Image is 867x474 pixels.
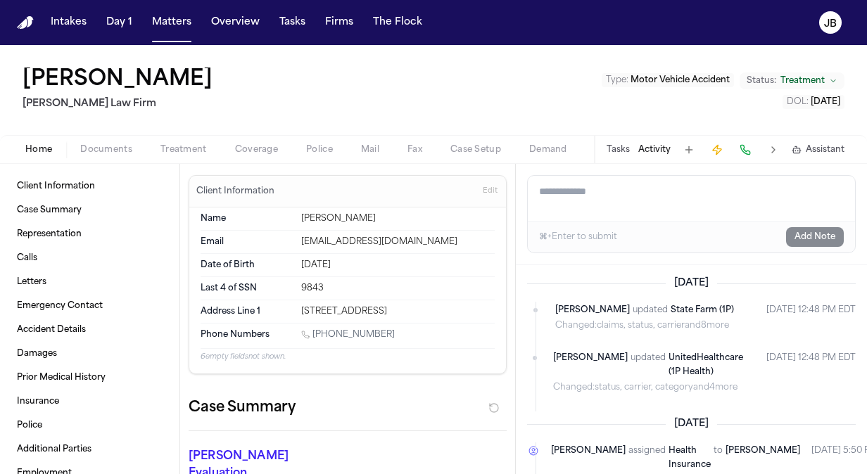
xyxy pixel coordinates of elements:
span: Police [17,420,42,431]
div: ⌘+Enter to submit [539,231,617,243]
span: Case Setup [450,144,501,155]
dt: Email [201,236,293,248]
a: Representation [11,223,168,245]
span: [DATE] [666,276,717,290]
span: Treatment [160,144,207,155]
span: Damages [17,348,57,359]
button: Add Task [679,140,699,160]
div: [PERSON_NAME] [301,213,495,224]
text: JB [824,19,837,29]
button: Edit matter name [23,68,213,93]
span: Representation [17,229,82,240]
dt: Date of Birth [201,260,293,271]
div: 9843 [301,283,495,294]
a: Case Summary [11,199,168,222]
button: Change status from Treatment [740,72,844,89]
button: Tasks [274,10,311,35]
button: The Flock [367,10,428,35]
button: Firms [319,10,359,35]
span: Prior Medical History [17,372,106,383]
span: updated [631,351,666,379]
button: Add Note [786,227,844,247]
a: Police [11,414,168,437]
a: Letters [11,271,168,293]
span: Changed: claims, status, carrier [555,320,734,331]
span: Motor Vehicle Accident [631,76,730,84]
dt: Address Line 1 [201,306,293,317]
a: Damages [11,342,168,365]
time: August 21, 2025 at 11:48 AM [766,303,856,331]
button: Edit DOL: 2025-07-14 [783,95,844,109]
a: Accident Details [11,319,168,341]
a: Additional Parties [11,438,168,461]
div: [EMAIL_ADDRESS][DOMAIN_NAME] [301,236,495,248]
a: Emergency Contact [11,295,168,317]
p: 6 empty fields not shown. [201,352,495,362]
h1: [PERSON_NAME] [23,68,213,93]
span: [PERSON_NAME] [553,351,628,379]
span: Mail [361,144,379,155]
img: Finch Logo [17,16,34,30]
span: State Farm (1P) [671,306,734,314]
span: Police [306,144,333,155]
span: Calls [17,252,37,264]
span: Changed: status, carrier, category [553,382,755,393]
a: Insurance [11,390,168,413]
span: Additional Parties [17,444,91,455]
span: Coverage [235,144,278,155]
h2: Case Summary [189,397,296,419]
span: Treatment [780,75,825,87]
span: Type : [606,76,628,84]
span: Assistant [806,144,844,155]
div: [DATE] [301,260,495,271]
a: State Farm (1P) [671,303,734,317]
span: Demand [529,144,567,155]
time: August 21, 2025 at 11:48 AM [766,351,856,393]
button: Create Immediate Task [707,140,727,160]
span: Letters [17,276,46,288]
button: Edit Type: Motor Vehicle Accident [602,73,734,87]
a: UnitedHealthcare (1P Health) [669,351,755,379]
span: Status: [747,75,776,87]
a: Matters [146,10,197,35]
span: Case Summary [17,205,82,216]
span: Emergency Contact [17,300,103,312]
button: Tasks [607,144,630,155]
span: and 8 more [685,321,729,330]
span: UnitedHealthcare (1P Health) [669,354,743,376]
button: Edit [479,180,502,203]
span: and 4 more [693,383,738,392]
div: [STREET_ADDRESS] [301,306,495,317]
a: Client Information [11,175,168,198]
span: Client Information [17,181,95,192]
span: Documents [80,144,132,155]
dt: Name [201,213,293,224]
span: updated [633,303,668,317]
span: [DATE] [666,417,717,431]
dt: Last 4 of SSN [201,283,293,294]
h3: Client Information [194,186,277,197]
span: Insurance [17,396,59,407]
button: Assistant [792,144,844,155]
button: Overview [205,10,265,35]
a: Home [17,16,34,30]
button: Activity [638,144,671,155]
a: Call 1 (214) 661-0740 [301,329,395,340]
a: Prior Medical History [11,366,168,389]
span: Phone Numbers [201,329,270,340]
span: [PERSON_NAME] [555,303,630,317]
h2: [PERSON_NAME] Law Firm [23,96,218,113]
a: Calls [11,247,168,269]
span: [DATE] [811,98,840,106]
span: Edit [483,186,498,196]
button: Day 1 [101,10,138,35]
button: Intakes [45,10,92,35]
span: Accident Details [17,324,86,335]
span: Fax [407,144,422,155]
